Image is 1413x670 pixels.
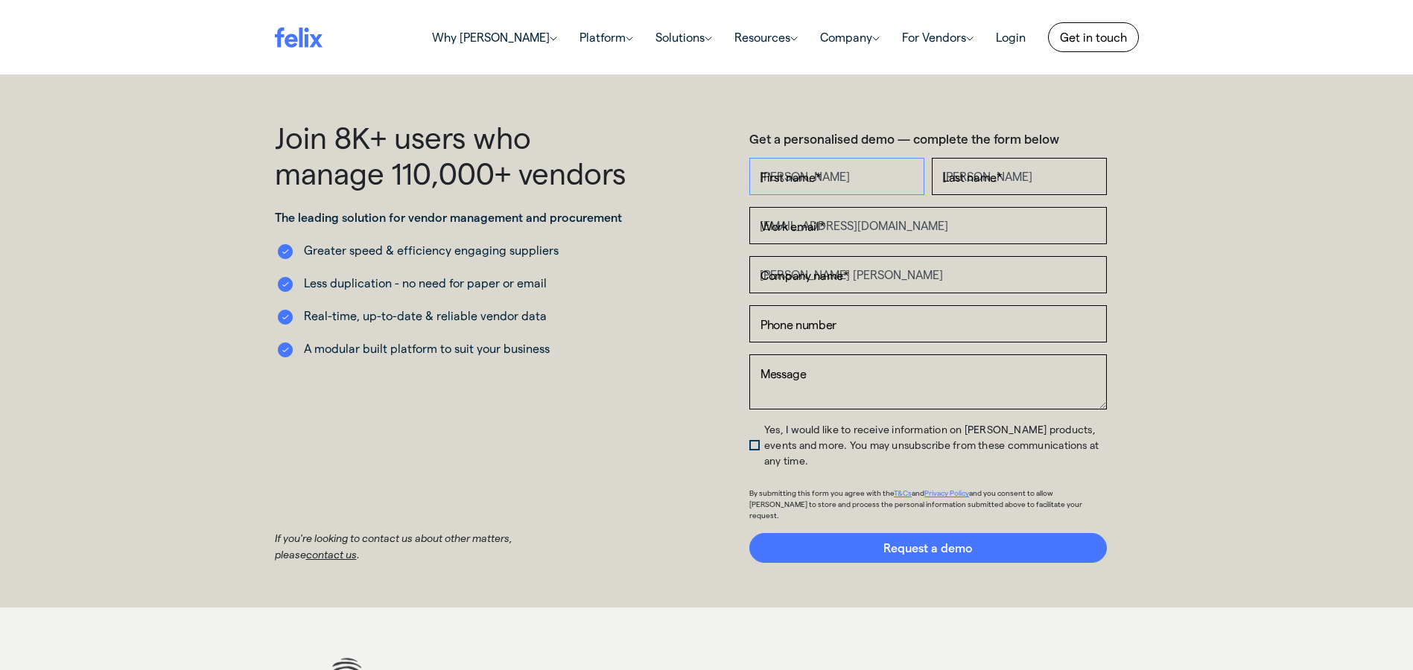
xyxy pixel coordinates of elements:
[275,530,573,564] p: If you're looking to contact us about other matters, please .
[749,488,1082,520] span: and you consent to allow [PERSON_NAME] to store and process the personal information submitted ab...
[644,22,723,52] a: Solutions
[275,307,632,325] li: Real-time, up-to-date & reliable vendor data
[912,488,924,497] span: and
[275,274,632,292] li: Less duplication - no need for paper or email
[924,488,969,497] a: Privacy Policy
[809,22,891,52] a: Company
[985,22,1037,52] a: Login
[275,339,632,357] li: A modular built platform to suit your business
[275,241,632,259] li: Greater speed & efficiency engaging suppliers
[568,22,644,52] a: Platform
[749,533,1107,563] input: Request a demo
[749,488,894,497] span: By submitting this form you agree with the
[275,27,323,47] img: felix logo
[749,131,1059,146] strong: Get a personalised demo — complete the form below
[891,22,985,52] a: For Vendors
[764,423,1099,467] span: Yes, I would like to receive information on [PERSON_NAME] products, events and more. You may unsu...
[306,548,357,561] a: contact us
[421,22,568,52] a: Why [PERSON_NAME]
[275,210,622,224] strong: The leading solution for vendor management and procurement
[723,22,809,52] a: Resources
[894,488,912,497] a: T&Cs
[275,119,632,191] h1: Join 8K+ users who manage 110,000+ vendors
[1048,22,1139,52] a: Get in touch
